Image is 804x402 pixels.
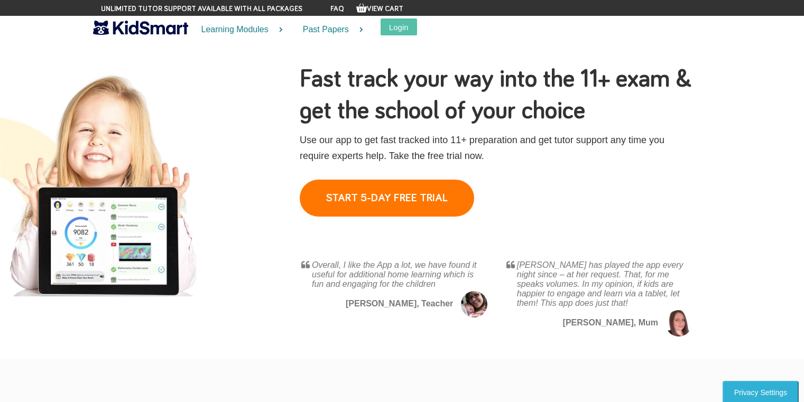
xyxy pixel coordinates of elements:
img: Awesome, 5 star, KidSmart app reviews from whatmummythinks [301,260,310,269]
a: Past Papers [290,16,370,44]
a: Learning Modules [188,16,290,44]
a: START 5-DAY FREE TRIAL [300,180,474,217]
a: FAQ [330,5,344,13]
h1: Fast track your way into the 11+ exam & get the school of your choice [300,63,694,127]
b: [PERSON_NAME], Teacher [346,299,453,308]
img: Great reviews from mums on the 11 plus questions app [461,291,487,317]
img: Your items in the shopping basket [356,3,367,13]
p: Use our app to get fast tracked into 11+ preparation and get tutor support any time you require e... [300,132,694,164]
button: Login [381,18,417,35]
img: KidSmart logo [93,18,188,37]
a: View Cart [356,5,403,13]
img: Great reviews from mums on the 11 plus questions app [666,310,692,336]
b: [PERSON_NAME], Mum [563,318,658,327]
i: Overall, I like the App a lot, we have found it useful for additional home learning which is fun ... [312,260,477,288]
i: [PERSON_NAME] has played the app every night since – at her request. That, for me speaks volumes.... [517,260,683,307]
span: Unlimited tutor support available with all packages [101,4,302,14]
img: Awesome, 5 star, KidSmart app reviews from mothergeek [506,260,515,269]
